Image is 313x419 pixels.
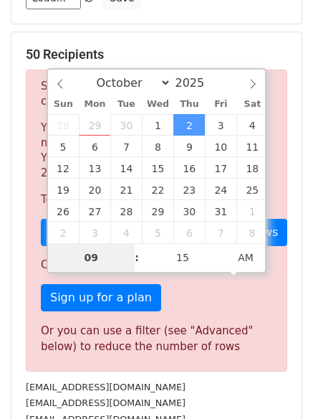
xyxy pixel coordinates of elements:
[79,179,110,200] span: October 20, 2025
[41,219,287,246] a: Choose a Google Sheet with fewer rows
[48,222,80,243] span: November 2, 2025
[26,382,186,392] small: [EMAIL_ADDRESS][DOMAIN_NAME]
[110,100,142,109] span: Tue
[79,157,110,179] span: October 13, 2025
[173,114,205,136] span: October 2, 2025
[48,100,80,109] span: Sun
[173,200,205,222] span: October 30, 2025
[236,179,268,200] span: October 25, 2025
[205,179,236,200] span: October 24, 2025
[41,323,272,355] div: Or you can use a filter (see "Advanced" below) to reduce the number of rows
[205,157,236,179] span: October 17, 2025
[41,192,272,207] p: To send these emails, you can either:
[241,350,313,419] div: Widget Obrolan
[26,397,186,408] small: [EMAIL_ADDRESS][DOMAIN_NAME]
[205,100,236,109] span: Fri
[142,200,173,222] span: October 29, 2025
[135,243,139,272] span: :
[236,136,268,157] span: October 11, 2025
[142,222,173,243] span: November 5, 2025
[205,136,236,157] span: October 10, 2025
[110,200,142,222] span: October 28, 2025
[48,157,80,179] span: October 12, 2025
[236,114,268,136] span: October 4, 2025
[173,136,205,157] span: October 9, 2025
[142,136,173,157] span: October 8, 2025
[110,222,142,243] span: November 4, 2025
[171,76,223,90] input: Year
[26,47,287,62] h5: 50 Recipients
[236,200,268,222] span: November 1, 2025
[48,179,80,200] span: October 19, 2025
[79,114,110,136] span: September 29, 2025
[142,179,173,200] span: October 22, 2025
[41,79,272,109] p: Sorry, you don't have enough daily email credits to send these emails.
[142,157,173,179] span: October 15, 2025
[142,100,173,109] span: Wed
[173,222,205,243] span: November 6, 2025
[236,157,268,179] span: October 18, 2025
[48,114,80,136] span: September 28, 2025
[236,100,268,109] span: Sat
[79,136,110,157] span: October 6, 2025
[41,121,272,181] p: Your current plan supports a daily maximum of . You've already sent in the last 24 hours.
[173,100,205,109] span: Thu
[48,136,80,157] span: October 5, 2025
[142,114,173,136] span: October 1, 2025
[226,243,266,272] span: Click to toggle
[173,179,205,200] span: October 23, 2025
[48,200,80,222] span: October 26, 2025
[41,258,272,273] p: Or
[205,114,236,136] span: October 3, 2025
[79,222,110,243] span: November 3, 2025
[110,179,142,200] span: October 21, 2025
[110,157,142,179] span: October 14, 2025
[205,200,236,222] span: October 31, 2025
[205,222,236,243] span: November 7, 2025
[110,114,142,136] span: September 30, 2025
[79,100,110,109] span: Mon
[173,157,205,179] span: October 16, 2025
[241,350,313,419] iframe: Chat Widget
[41,284,161,311] a: Sign up for a plan
[236,222,268,243] span: November 8, 2025
[139,243,226,272] input: Minute
[110,136,142,157] span: October 7, 2025
[79,200,110,222] span: October 27, 2025
[48,243,135,272] input: Hour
